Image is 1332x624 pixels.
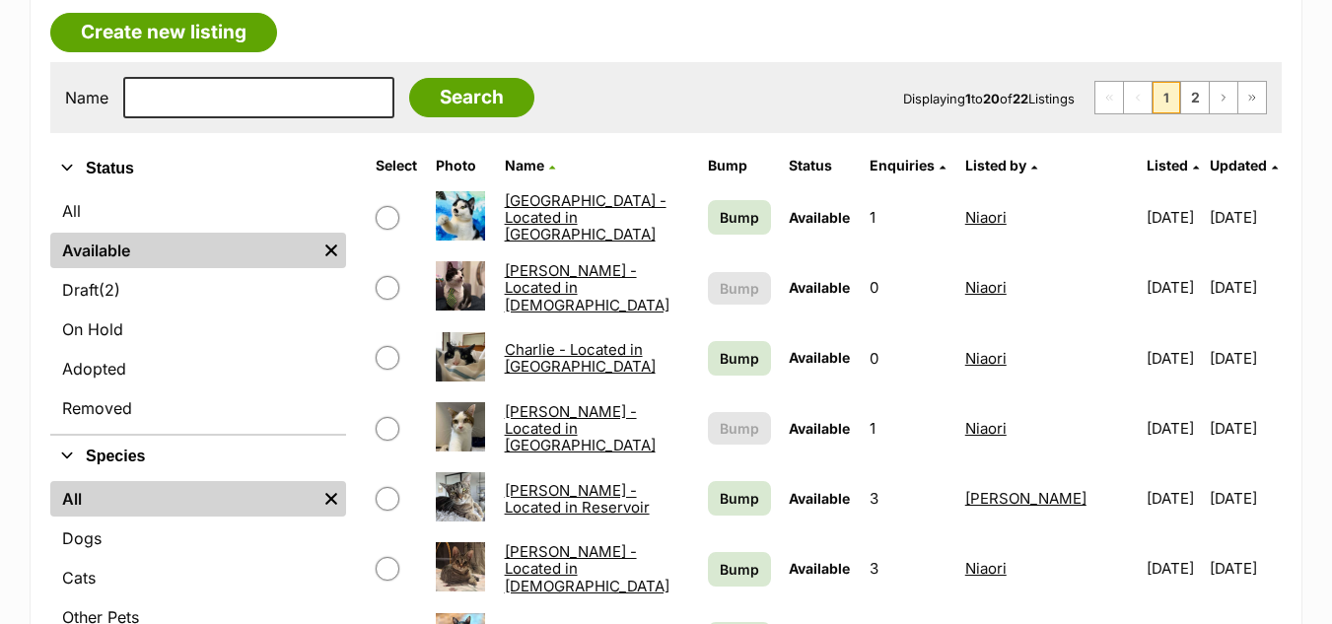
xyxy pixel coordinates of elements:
[862,464,955,532] td: 3
[720,488,759,509] span: Bump
[789,490,850,507] span: Available
[1094,81,1267,114] nav: Pagination
[1210,183,1280,251] td: [DATE]
[99,278,120,302] span: (2)
[1147,157,1199,173] a: Listed
[505,157,544,173] span: Name
[368,150,426,181] th: Select
[50,272,346,308] a: Draft
[720,278,759,299] span: Bump
[1210,394,1280,462] td: [DATE]
[700,150,779,181] th: Bump
[965,157,1026,173] span: Listed by
[505,340,656,376] a: Charlie - Located in [GEOGRAPHIC_DATA]
[1210,157,1278,173] a: Updated
[50,560,346,595] a: Cats
[50,312,346,347] a: On Hold
[789,349,850,366] span: Available
[720,559,759,580] span: Bump
[708,200,771,235] a: Bump
[870,157,946,173] a: Enquiries
[789,209,850,226] span: Available
[708,341,771,376] a: Bump
[1139,464,1209,532] td: [DATE]
[983,91,1000,106] strong: 20
[789,279,850,296] span: Available
[50,520,346,556] a: Dogs
[50,390,346,426] a: Removed
[436,191,485,241] img: Bethany - Located in Braybrook
[789,420,850,437] span: Available
[965,91,971,106] strong: 1
[965,157,1037,173] a: Listed by
[870,157,935,173] span: translation missing: en.admin.listings.index.attributes.enquiries
[65,89,108,106] label: Name
[50,189,346,434] div: Status
[1139,534,1209,602] td: [DATE]
[505,481,650,517] a: [PERSON_NAME] - Located in Reservoir
[428,150,495,181] th: Photo
[316,233,346,268] a: Remove filter
[965,559,1007,578] a: Niaori
[505,402,656,455] a: [PERSON_NAME] - Located in [GEOGRAPHIC_DATA]
[789,560,850,577] span: Available
[965,349,1007,368] a: Niaori
[50,156,346,181] button: Status
[965,278,1007,297] a: Niaori
[965,208,1007,227] a: Niaori
[720,207,759,228] span: Bump
[316,481,346,517] a: Remove filter
[708,552,771,587] a: Bump
[50,13,277,52] a: Create new listing
[1147,157,1188,173] span: Listed
[1139,394,1209,462] td: [DATE]
[862,394,955,462] td: 1
[708,412,771,445] button: Bump
[505,191,666,244] a: [GEOGRAPHIC_DATA] - Located in [GEOGRAPHIC_DATA]
[708,481,771,516] a: Bump
[505,261,669,314] a: [PERSON_NAME] - Located in [DEMOGRAPHIC_DATA]
[505,157,555,173] a: Name
[1210,534,1280,602] td: [DATE]
[1153,82,1180,113] span: Page 1
[1124,82,1152,113] span: Previous page
[862,534,955,602] td: 3
[50,193,346,229] a: All
[720,348,759,369] span: Bump
[903,91,1075,106] span: Displaying to of Listings
[50,351,346,386] a: Adopted
[1139,324,1209,392] td: [DATE]
[50,481,316,517] a: All
[50,444,346,469] button: Species
[965,419,1007,438] a: Niaori
[1181,82,1209,113] a: Page 2
[862,253,955,321] td: 0
[965,489,1087,508] a: [PERSON_NAME]
[1210,324,1280,392] td: [DATE]
[708,272,771,305] button: Bump
[505,542,669,595] a: [PERSON_NAME] - Located in [DEMOGRAPHIC_DATA]
[1139,253,1209,321] td: [DATE]
[1210,253,1280,321] td: [DATE]
[1210,464,1280,532] td: [DATE]
[1013,91,1028,106] strong: 22
[1139,183,1209,251] td: [DATE]
[1238,82,1266,113] a: Last page
[50,233,316,268] a: Available
[720,418,759,439] span: Bump
[409,78,534,117] input: Search
[1210,82,1237,113] a: Next page
[1095,82,1123,113] span: First page
[862,324,955,392] td: 0
[862,183,955,251] td: 1
[781,150,860,181] th: Status
[1210,157,1267,173] span: Updated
